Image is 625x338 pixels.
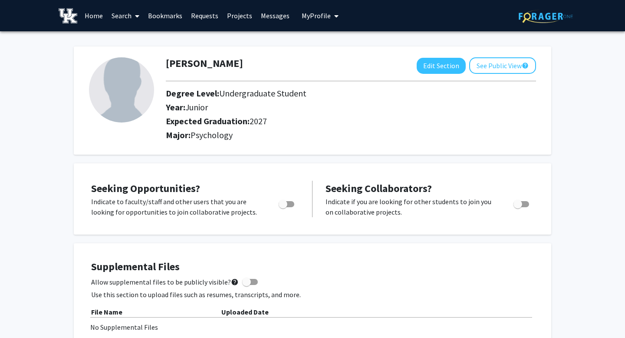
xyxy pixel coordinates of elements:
[166,102,476,113] h2: Year:
[166,57,243,70] h1: [PERSON_NAME]
[166,130,536,140] h2: Major:
[89,57,154,123] img: Profile Picture
[187,0,223,31] a: Requests
[223,0,257,31] a: Projects
[326,196,497,217] p: Indicate if you are looking for other students to join you on collaborative projects.
[91,308,122,316] b: File Name
[221,308,269,316] b: Uploaded Date
[185,102,208,113] span: Junior
[326,182,432,195] span: Seeking Collaborators?
[417,58,466,74] button: Edit Section
[166,116,476,126] h2: Expected Graduation:
[166,88,476,99] h2: Degree Level:
[250,116,267,126] span: 2027
[80,0,107,31] a: Home
[91,196,262,217] p: Indicate to faculty/staff and other users that you are looking for opportunities to join collabor...
[91,182,200,195] span: Seeking Opportunities?
[191,129,233,140] span: Psychology
[219,88,306,99] span: Undergraduate Student
[231,277,239,287] mat-icon: help
[59,8,77,23] img: University of Kentucky Logo
[91,289,534,300] p: Use this section to upload files such as resumes, transcripts, and more.
[519,10,573,23] img: ForagerOne Logo
[275,196,299,209] div: Toggle
[522,60,529,71] mat-icon: help
[510,196,534,209] div: Toggle
[91,261,534,273] h4: Supplemental Files
[90,322,535,332] div: No Supplemental Files
[144,0,187,31] a: Bookmarks
[257,0,294,31] a: Messages
[469,57,536,74] button: See Public View
[302,11,331,20] span: My Profile
[7,299,37,331] iframe: Chat
[91,277,239,287] span: Allow supplemental files to be publicly visible?
[107,0,144,31] a: Search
